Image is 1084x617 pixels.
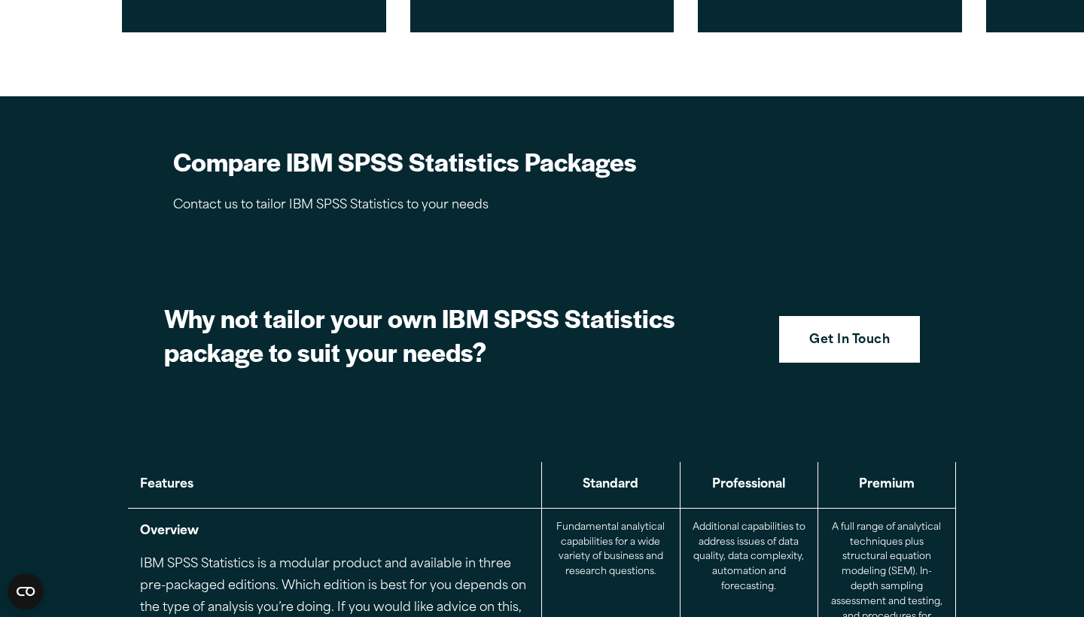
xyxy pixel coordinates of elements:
[809,331,890,351] strong: Get In Touch
[779,316,920,363] a: Get In Touch
[542,462,680,508] th: Standard
[164,301,691,369] h2: Why not tailor your own IBM SPSS Statistics package to suit your needs?
[140,521,529,543] p: Overview
[173,144,677,178] h2: Compare IBM SPSS Statistics Packages
[554,521,667,580] p: Fundamental analytical capabilities for a wide variety of business and research questions.
[128,462,542,508] th: Features
[693,521,805,595] p: Additional capabilities to address issues of data quality, data complexity, automation and foreca...
[680,462,818,508] th: Professional
[818,462,955,508] th: Premium
[173,195,677,217] p: Contact us to tailor IBM SPSS Statistics to your needs
[8,573,44,609] button: Open CMP widget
